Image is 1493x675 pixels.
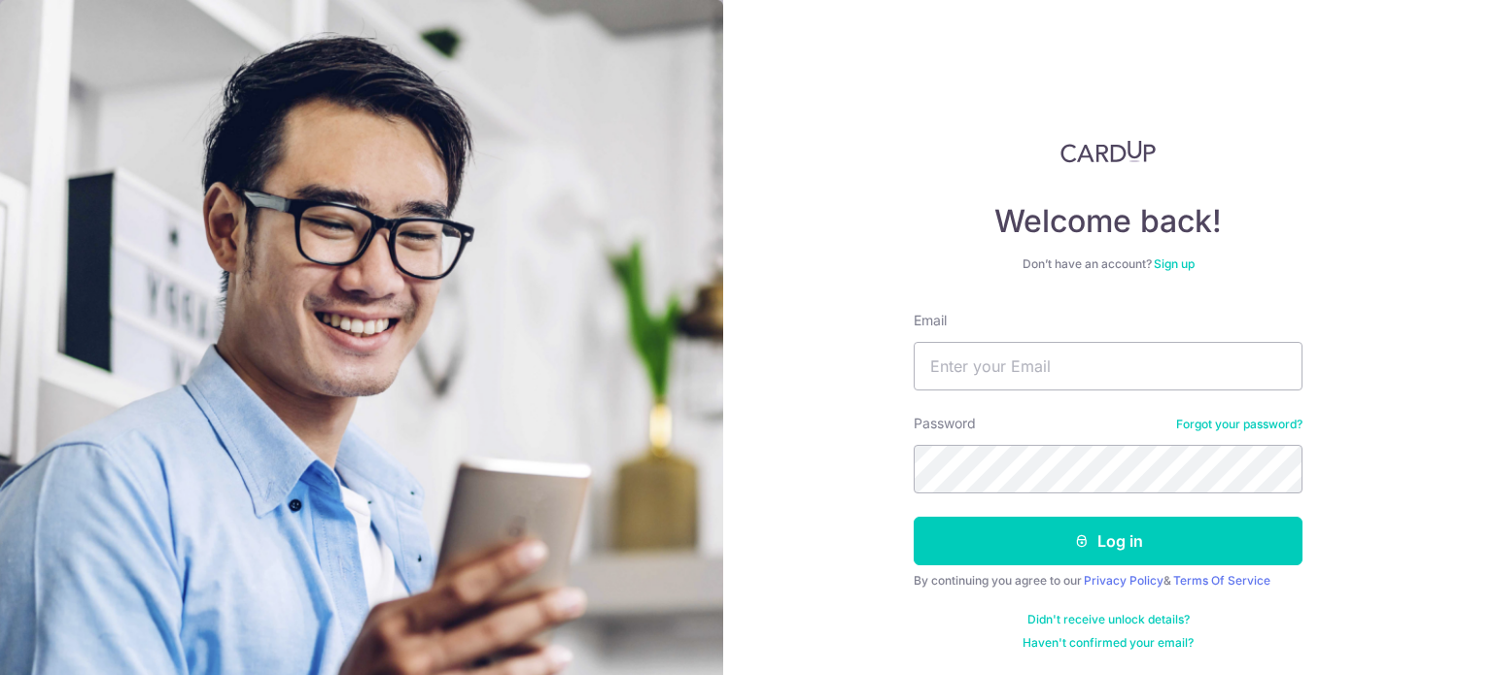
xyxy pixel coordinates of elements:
button: Log in [914,517,1302,565]
h4: Welcome back! [914,202,1302,241]
a: Terms Of Service [1173,573,1270,588]
div: By continuing you agree to our & [914,573,1302,589]
input: Enter your Email [914,342,1302,390]
label: Password [914,414,976,433]
label: Email [914,311,947,330]
div: Don’t have an account? [914,256,1302,272]
a: Forgot your password? [1176,417,1302,432]
a: Haven't confirmed your email? [1023,635,1194,651]
a: Privacy Policy [1084,573,1163,588]
a: Didn't receive unlock details? [1027,612,1190,627]
img: CardUp Logo [1060,140,1156,163]
a: Sign up [1154,256,1195,271]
